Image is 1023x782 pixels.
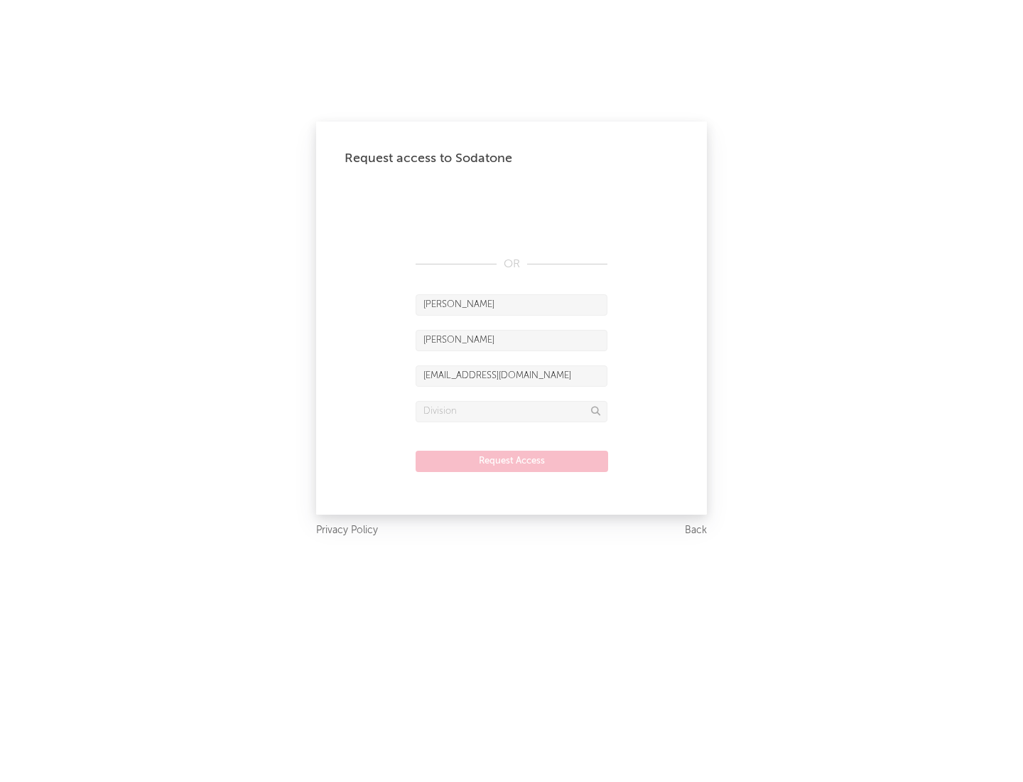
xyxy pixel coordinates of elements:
a: Privacy Policy [316,522,378,540]
input: Last Name [416,330,607,351]
input: Division [416,401,607,422]
div: Request access to Sodatone [345,150,678,167]
button: Request Access [416,451,608,472]
a: Back [685,522,707,540]
div: OR [416,256,607,273]
input: Email [416,365,607,387]
input: First Name [416,294,607,316]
